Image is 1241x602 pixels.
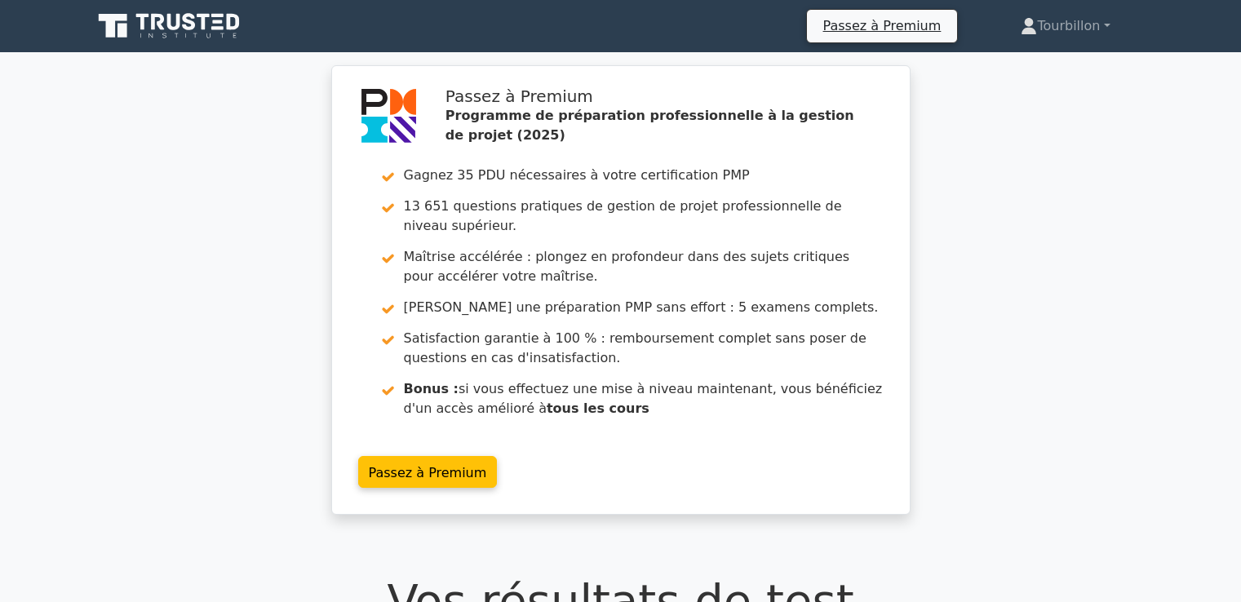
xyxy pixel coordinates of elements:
font: Passez à Premium [823,18,942,33]
a: Passez à Premium [813,15,951,37]
font: Tourbillon [1037,18,1100,33]
a: Tourbillon [982,10,1149,42]
a: Passez à Premium [358,456,498,488]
